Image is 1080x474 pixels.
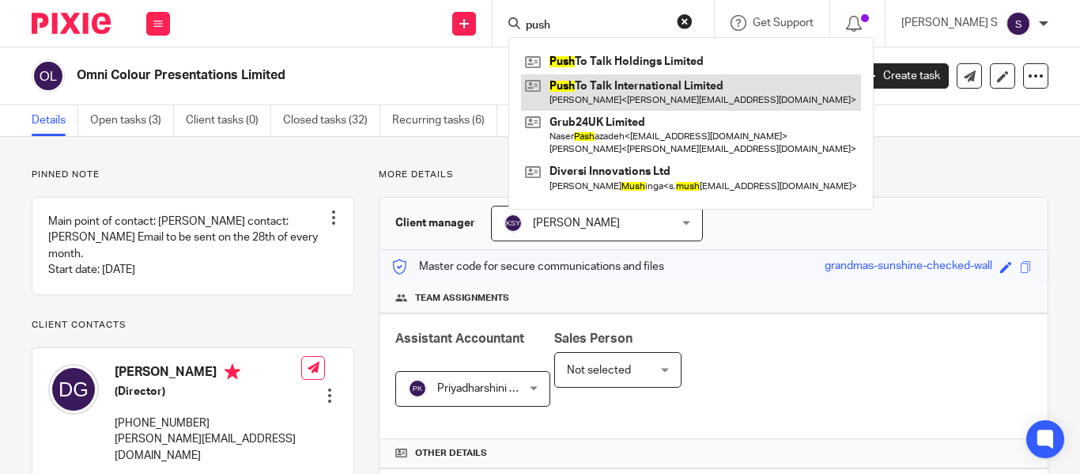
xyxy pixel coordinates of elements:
span: Assistant Accountant [395,332,524,345]
p: [PERSON_NAME] S [901,15,998,31]
span: [PERSON_NAME] [533,218,620,229]
p: More details [379,169,1048,181]
span: Sales Person [554,332,633,345]
input: Search [524,19,667,33]
p: [PHONE_NUMBER] [115,415,301,431]
a: Closed tasks (32) [283,105,380,136]
h2: Omni Colour Presentations Limited [77,67,682,84]
a: Client tasks (0) [186,105,271,136]
a: Open tasks (3) [90,105,174,136]
img: svg%3E [32,59,65,93]
span: Not selected [567,365,631,376]
i: Primary [225,364,240,380]
span: Priyadharshini Kalidass [437,383,549,394]
a: Create task [857,63,949,89]
h3: Client manager [395,215,475,231]
span: Get Support [753,17,814,28]
button: Clear [677,13,693,29]
h5: (Director) [115,384,301,400]
img: svg%3E [1006,11,1031,36]
span: Team assignments [415,292,509,305]
a: Recurring tasks (6) [392,105,497,136]
p: Master code for secure communications and files [391,259,664,275]
img: svg%3E [504,214,523,233]
div: grandmas-sunshine-checked-wall [825,258,992,276]
img: Pixie [32,13,111,34]
p: [PERSON_NAME][EMAIL_ADDRESS][DOMAIN_NAME] [115,431,301,464]
img: svg%3E [48,364,99,415]
span: Other details [415,447,487,460]
a: Details [32,105,78,136]
p: Pinned note [32,169,354,181]
img: svg%3E [408,379,427,398]
h4: [PERSON_NAME] [115,364,301,384]
p: Client contacts [32,319,354,332]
